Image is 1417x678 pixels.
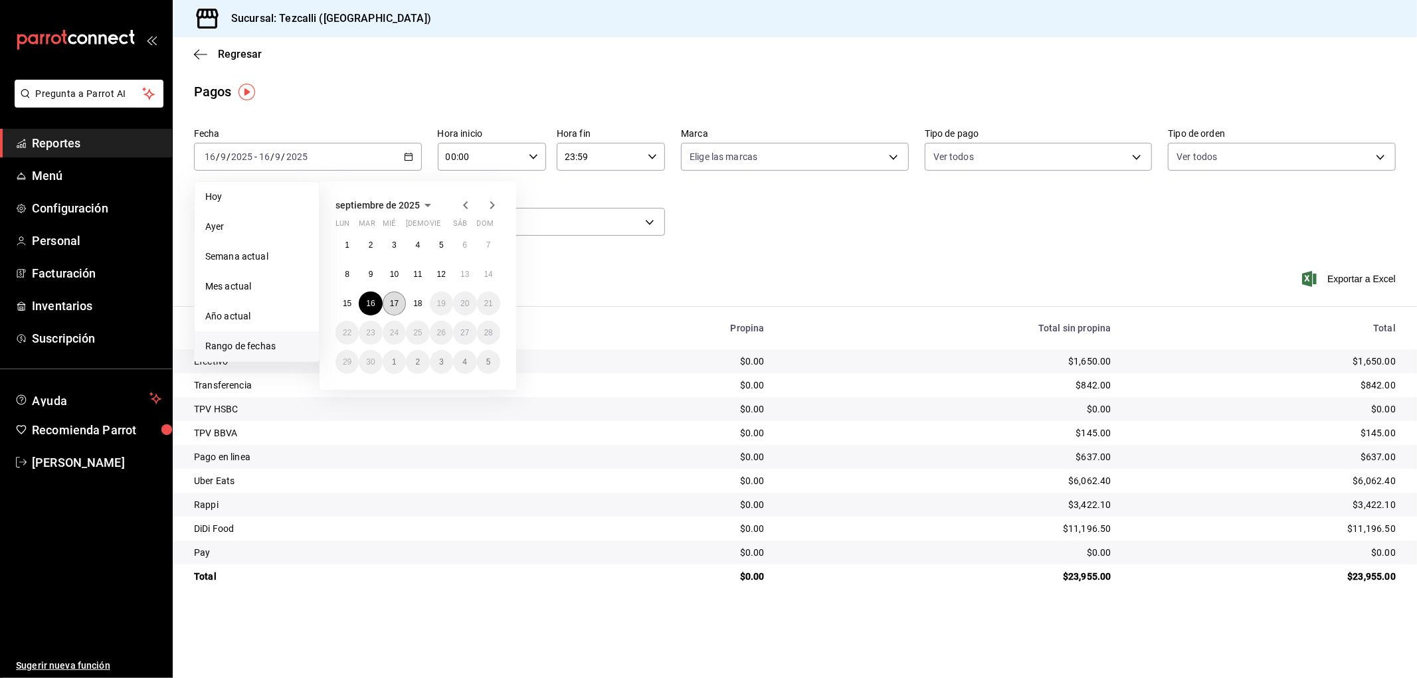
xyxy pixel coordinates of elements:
button: 1 de septiembre de 2025 [335,233,359,257]
div: $0.00 [1133,402,1396,416]
label: Fecha [194,129,422,139]
button: open_drawer_menu [146,35,157,45]
abbr: 2 de septiembre de 2025 [369,240,373,250]
abbr: 2 de octubre de 2025 [416,357,421,367]
div: Total [194,570,561,583]
div: DiDi Food [194,522,561,535]
abbr: 14 de septiembre de 2025 [484,270,493,279]
a: Pregunta a Parrot AI [9,96,163,110]
div: $0.00 [582,570,764,583]
button: 26 de septiembre de 2025 [430,321,453,345]
label: Hora fin [557,129,665,139]
button: 6 de septiembre de 2025 [453,233,476,257]
button: 21 de septiembre de 2025 [477,292,500,315]
div: $0.00 [582,450,764,464]
abbr: 3 de septiembre de 2025 [392,240,397,250]
div: $145.00 [1133,426,1396,440]
abbr: 22 de septiembre de 2025 [343,328,351,337]
button: 4 de octubre de 2025 [453,350,476,374]
img: Tooltip marker [238,84,255,100]
span: Suscripción [32,329,161,347]
span: Personal [32,232,161,250]
button: 23 de septiembre de 2025 [359,321,382,345]
div: $0.00 [582,379,764,392]
span: Hoy [205,190,308,204]
abbr: 10 de septiembre de 2025 [390,270,399,279]
button: Pregunta a Parrot AI [15,80,163,108]
div: $0.00 [582,355,764,368]
div: $6,062.40 [1133,474,1396,487]
abbr: 1 de octubre de 2025 [392,357,397,367]
abbr: 3 de octubre de 2025 [439,357,444,367]
span: Sugerir nueva función [16,659,161,673]
button: 16 de septiembre de 2025 [359,292,382,315]
abbr: 23 de septiembre de 2025 [366,328,375,337]
div: $0.00 [582,402,764,416]
span: / [270,151,274,162]
button: 5 de octubre de 2025 [477,350,500,374]
button: 7 de septiembre de 2025 [477,233,500,257]
abbr: lunes [335,219,349,233]
input: -- [220,151,227,162]
abbr: martes [359,219,375,233]
span: Regresar [218,48,262,60]
abbr: 21 de septiembre de 2025 [484,299,493,308]
div: $0.00 [582,426,764,440]
span: Mes actual [205,280,308,294]
button: 24 de septiembre de 2025 [383,321,406,345]
span: Menú [32,167,161,185]
abbr: 29 de septiembre de 2025 [343,357,351,367]
div: $11,196.50 [1133,522,1396,535]
abbr: 25 de septiembre de 2025 [413,328,422,337]
button: 19 de septiembre de 2025 [430,292,453,315]
div: $23,955.00 [1133,570,1396,583]
button: 14 de septiembre de 2025 [477,262,500,286]
abbr: 20 de septiembre de 2025 [460,299,469,308]
abbr: sábado [453,219,467,233]
abbr: viernes [430,219,440,233]
div: $1,650.00 [786,355,1111,368]
button: 29 de septiembre de 2025 [335,350,359,374]
span: / [282,151,286,162]
div: Rappi [194,498,561,511]
div: TPV BBVA [194,426,561,440]
abbr: 12 de septiembre de 2025 [437,270,446,279]
div: $0.00 [786,402,1111,416]
button: 2 de octubre de 2025 [406,350,429,374]
span: Ver todos [1177,150,1217,163]
abbr: 28 de septiembre de 2025 [484,328,493,337]
button: 10 de septiembre de 2025 [383,262,406,286]
label: Marca [681,129,909,139]
button: 8 de septiembre de 2025 [335,262,359,286]
div: $3,422.10 [1133,498,1396,511]
button: 20 de septiembre de 2025 [453,292,476,315]
div: $0.00 [582,474,764,487]
span: Año actual [205,309,308,323]
span: - [254,151,257,162]
button: 2 de septiembre de 2025 [359,233,382,257]
abbr: 4 de septiembre de 2025 [416,240,421,250]
label: Hora inicio [438,129,546,139]
abbr: 9 de septiembre de 2025 [369,270,373,279]
button: 17 de septiembre de 2025 [383,292,406,315]
div: Pago en linea [194,450,561,464]
span: / [227,151,231,162]
abbr: domingo [477,219,494,233]
div: $0.00 [786,546,1111,559]
div: $11,196.50 [786,522,1111,535]
abbr: miércoles [383,219,395,233]
div: Pay [194,546,561,559]
button: 12 de septiembre de 2025 [430,262,453,286]
span: Ayer [205,220,308,234]
span: / [216,151,220,162]
span: Facturación [32,264,161,282]
input: -- [275,151,282,162]
span: Inventarios [32,297,161,315]
div: $842.00 [1133,379,1396,392]
button: 15 de septiembre de 2025 [335,292,359,315]
span: Elige las marcas [690,150,757,163]
div: $3,422.10 [786,498,1111,511]
abbr: 24 de septiembre de 2025 [390,328,399,337]
abbr: 11 de septiembre de 2025 [413,270,422,279]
